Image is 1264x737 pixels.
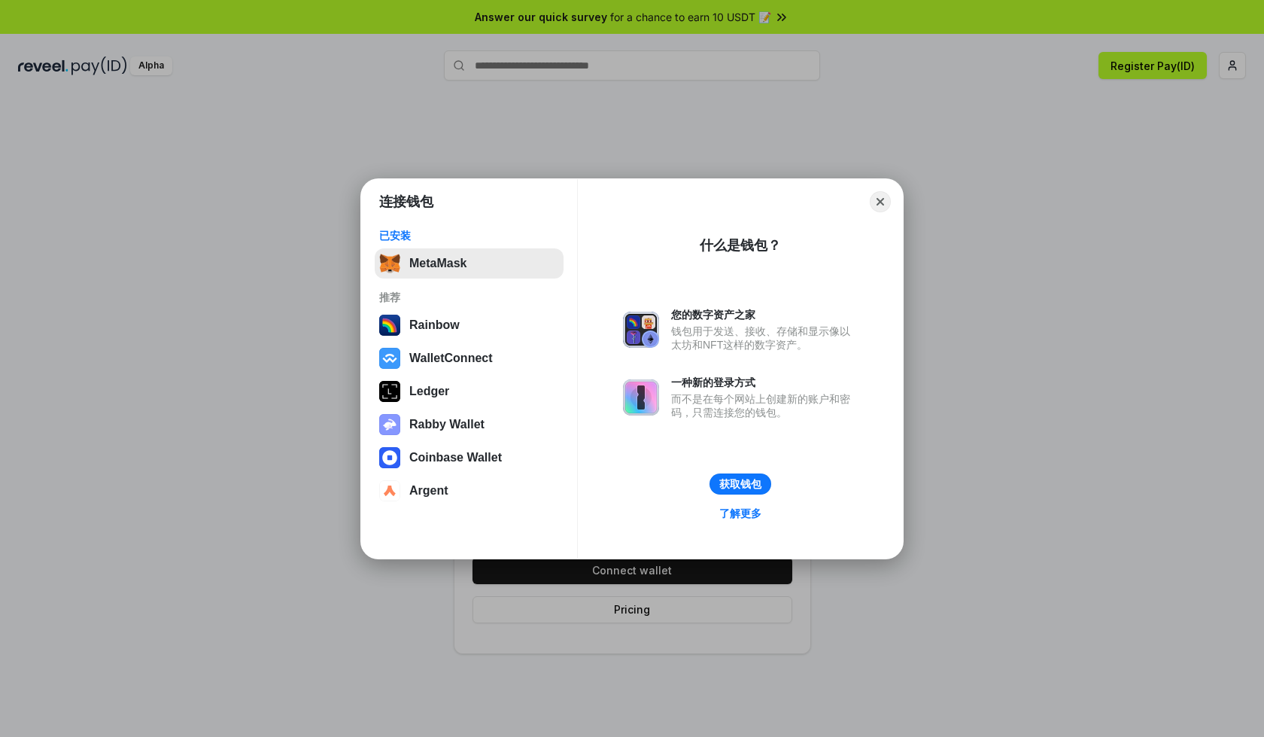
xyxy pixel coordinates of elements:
[375,410,564,440] button: Rabby Wallet
[709,474,771,495] button: 获取钱包
[379,253,400,274] img: svg+xml,%3Csvg%20fill%3D%22none%22%20height%3D%2233%22%20viewBox%3D%220%200%2035%2033%22%20width%...
[623,379,659,416] img: svg+xml,%3Csvg%20xmlns%3D%22http%3A%2F%2Fwww.w3.org%2F2000%2Fsvg%22%20fill%3D%22none%22%20viewBox...
[719,477,761,491] div: 获取钱包
[375,310,564,340] button: Rainbow
[671,392,858,419] div: 而不是在每个网站上创建新的账户和密码，只需连接您的钱包。
[409,318,460,332] div: Rainbow
[623,312,659,348] img: svg+xml,%3Csvg%20xmlns%3D%22http%3A%2F%2Fwww.w3.org%2F2000%2Fsvg%22%20fill%3D%22none%22%20viewBox...
[375,343,564,373] button: WalletConnect
[409,484,448,498] div: Argent
[375,476,564,506] button: Argent
[700,236,781,254] div: 什么是钱包？
[671,324,858,352] div: 钱包用于发送、接收、存储和显示像以太坊和NFT这样的数字资产。
[375,443,564,473] button: Coinbase Wallet
[870,191,891,212] button: Close
[409,352,493,365] div: WalletConnect
[379,348,400,369] img: svg+xml,%3Csvg%20width%3D%2228%22%20height%3D%2228%22%20viewBox%3D%220%200%2028%2028%22%20fill%3D...
[375,376,564,407] button: Ledger
[409,451,502,464] div: Coinbase Wallet
[375,248,564,279] button: MetaMask
[409,257,466,270] div: MetaMask
[379,193,433,211] h1: 连接钱包
[379,291,559,304] div: 推荐
[671,376,858,389] div: 一种新的登录方式
[409,385,449,398] div: Ledger
[379,414,400,435] img: svg+xml,%3Csvg%20xmlns%3D%22http%3A%2F%2Fwww.w3.org%2F2000%2Fsvg%22%20fill%3D%22none%22%20viewBox...
[671,308,858,321] div: 您的数字资产之家
[379,315,400,336] img: svg+xml,%3Csvg%20width%3D%22120%22%20height%3D%22120%22%20viewBox%3D%220%200%20120%20120%22%20fil...
[710,504,770,523] a: 了解更多
[409,418,485,431] div: Rabby Wallet
[379,229,559,242] div: 已安装
[379,381,400,402] img: svg+xml,%3Csvg%20xmlns%3D%22http%3A%2F%2Fwww.w3.org%2F2000%2Fsvg%22%20width%3D%2228%22%20height%3...
[379,480,400,501] img: svg+xml,%3Csvg%20width%3D%2228%22%20height%3D%2228%22%20viewBox%3D%220%200%2028%2028%22%20fill%3D...
[719,507,761,520] div: 了解更多
[379,447,400,468] img: svg+xml,%3Csvg%20width%3D%2228%22%20height%3D%2228%22%20viewBox%3D%220%200%2028%2028%22%20fill%3D...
